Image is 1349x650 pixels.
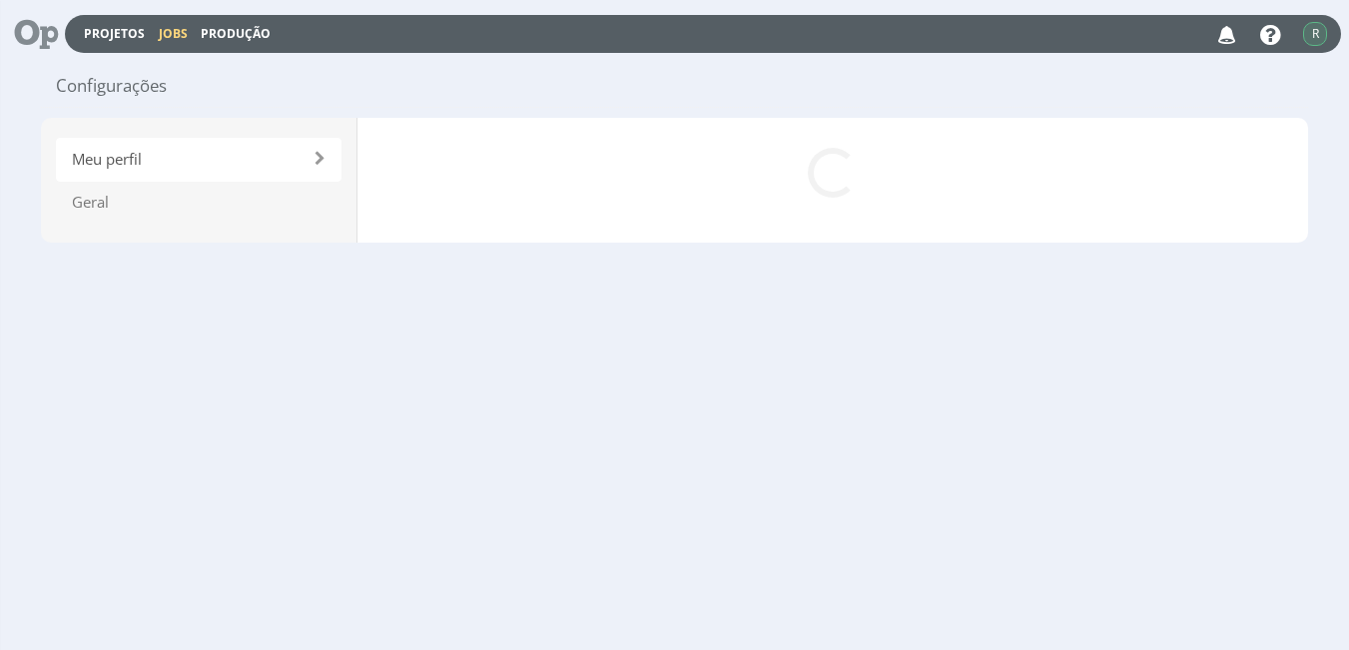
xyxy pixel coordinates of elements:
[78,24,151,43] button: Projetos
[201,25,271,42] a: Produção
[153,24,194,43] button: Jobs
[1302,21,1328,47] button: R
[84,25,145,42] a: Projetos
[195,24,277,43] button: Produção
[56,138,341,181] span: Meu perfil
[56,74,167,98] span: Configurações
[159,25,188,42] a: Jobs
[56,181,341,224] span: Geral
[1303,22,1327,46] div: R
